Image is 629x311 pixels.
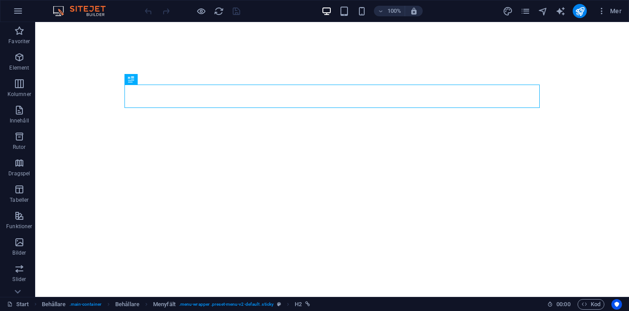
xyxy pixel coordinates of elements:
[7,91,31,98] p: Kolumner
[42,299,66,310] span: Klicka för att välja. Dubbelklicka för att redigera
[387,6,401,16] h6: 100%
[520,6,530,16] i: Sidor (Ctrl+Alt+S)
[42,299,311,310] nav: breadcrumb
[556,299,570,310] span: 00 00
[8,170,30,177] p: Dragspel
[575,6,585,16] i: Publicera
[10,196,29,204] p: Tabeller
[10,117,29,124] p: Innehåll
[578,299,604,310] button: Kod
[611,299,622,310] button: Usercentrics
[9,64,29,71] p: Element
[556,6,566,16] i: AI Writer
[295,299,302,310] span: Klicka för att välja. Dubbelklicka för att redigera
[520,6,530,16] button: pages
[12,249,26,256] p: Bilder
[214,6,224,16] i: Uppdatera sida
[69,299,102,310] span: . main-container
[594,4,625,18] button: Mer
[213,6,224,16] button: reload
[563,301,564,307] span: :
[547,299,570,310] h6: Sessionstid
[410,7,418,15] i: Justera zoomnivån automatiskt vid storleksändring för att passa vald enhet.
[115,299,139,310] span: Klicka för att välja. Dubbelklicka för att redigera
[305,302,310,307] i: Det här elementet är länkat
[153,299,176,310] span: Klicka för att välja. Dubbelklicka för att redigera
[503,6,513,16] i: Design (Ctrl+Alt+Y)
[196,6,206,16] button: Klicka här för att lämna förhandsvisningsläge och fortsätta redigera
[555,6,566,16] button: text_generator
[573,4,587,18] button: publish
[12,276,26,283] p: Slider
[597,7,622,15] span: Mer
[374,6,405,16] button: 100%
[538,6,548,16] i: Navigatör
[581,299,600,310] span: Kod
[7,299,29,310] a: Klicka för att avbryta val. Dubbelklicka för att öppna sidor
[277,302,281,307] i: Det här elementet är en anpassningsbar förinställning
[538,6,548,16] button: navigator
[51,6,117,16] img: Editor Logo
[179,299,274,310] span: . menu-wrapper .preset-menu-v2-default .sticky
[13,144,26,151] p: Rutor
[8,38,30,45] p: Favoriter
[502,6,513,16] button: design
[6,223,32,230] p: Funktioner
